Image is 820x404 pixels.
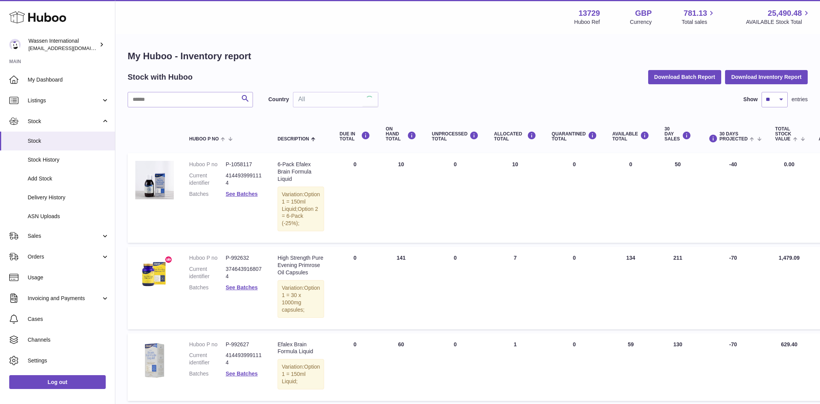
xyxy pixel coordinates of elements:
td: 50 [657,153,699,243]
td: 7 [486,247,544,329]
span: Option 1 = 30 x 1000mg capsules; [282,285,320,313]
span: Delivery History [28,194,109,201]
div: QUARANTINED Total [552,131,597,142]
a: See Batches [226,371,258,377]
td: 134 [605,247,657,329]
td: 0 [424,333,486,401]
dt: Huboo P no [189,161,226,168]
span: 0 [573,161,576,167]
span: AVAILABLE Stock Total [746,18,811,26]
td: 0 [424,153,486,243]
div: Currency [630,18,652,26]
div: ALLOCATED Total [494,131,536,142]
span: Sales [28,232,101,240]
td: -40 [699,153,768,243]
dt: Current identifier [189,352,226,366]
button: Download Batch Report [648,70,722,84]
dd: 4144939991114 [226,352,262,366]
td: 0 [424,247,486,329]
div: UNPROCESSED Total [432,131,479,142]
span: Listings [28,97,101,104]
span: 1,479.09 [779,255,800,261]
dt: Huboo P no [189,341,226,348]
span: 0 [573,255,576,261]
div: Variation: [278,187,324,231]
span: My Dashboard [28,76,109,83]
td: 211 [657,247,699,329]
span: Usage [28,274,109,281]
a: See Batches [226,284,258,290]
div: Efalex Brain Formula Liquid [278,341,324,356]
td: 10 [486,153,544,243]
span: 25,490.48 [768,8,802,18]
td: 0 [332,247,378,329]
td: -70 [699,247,768,329]
span: Cases [28,316,109,323]
dt: Batches [189,190,226,198]
span: Total stock value [775,127,791,142]
td: 141 [378,247,424,329]
a: 781.13 Total sales [682,8,716,26]
span: ASN Uploads [28,213,109,220]
td: 59 [605,333,657,401]
span: Total sales [682,18,716,26]
dt: Huboo P no [189,254,226,262]
span: Add Stock [28,175,109,182]
td: 130 [657,333,699,401]
span: 0.00 [784,161,794,167]
dd: 4144939991114 [226,172,262,187]
div: Wassen International [28,37,98,52]
dt: Batches [189,284,226,291]
span: Stock [28,137,109,145]
strong: GBP [635,8,652,18]
span: 0 [573,341,576,347]
h1: My Huboo - Inventory report [128,50,808,62]
span: [EMAIL_ADDRESS][DOMAIN_NAME] [28,45,113,51]
label: Country [268,96,289,103]
dd: P-1058117 [226,161,262,168]
img: internationalsupplychain@wassen.com [9,39,21,50]
span: Stock [28,118,101,125]
div: 6-Pack Efalex Brain Formula Liquid [278,161,324,183]
button: Download Inventory Report [725,70,808,84]
div: 30 DAY SALES [665,127,691,142]
td: 60 [378,333,424,401]
td: 1 [486,333,544,401]
dd: 3746439168074 [226,265,262,280]
div: Variation: [278,280,324,318]
span: Option 2 = 6-Pack (-25%); [282,206,318,227]
span: Option 1 = 150ml Liquid; [282,191,320,212]
strong: 13729 [579,8,600,18]
span: Orders [28,253,101,260]
div: High Strength Pure Evening Primrose Oil Capsules [278,254,324,276]
div: ON HAND Total [386,127,416,142]
td: 0 [332,153,378,243]
td: 0 [605,153,657,243]
span: Huboo P no [189,137,219,142]
span: 781.13 [684,8,707,18]
img: product image [135,254,174,293]
span: Option 1 = 150ml Liquid; [282,364,320,384]
span: Description [278,137,309,142]
span: entries [792,96,808,103]
a: 25,490.48 AVAILABLE Stock Total [746,8,811,26]
div: Variation: [278,359,324,389]
a: See Batches [226,191,258,197]
span: Stock History [28,156,109,164]
div: DUE IN TOTAL [339,131,370,142]
dt: Current identifier [189,172,226,187]
img: product image [135,341,174,379]
dd: P-992632 [226,254,262,262]
div: AVAILABLE Total [612,131,649,142]
div: Huboo Ref [574,18,600,26]
span: 629.40 [781,341,797,347]
dd: P-992627 [226,341,262,348]
dt: Current identifier [189,265,226,280]
td: -70 [699,333,768,401]
h2: Stock with Huboo [128,72,193,82]
dt: Batches [189,370,226,377]
span: Channels [28,336,109,344]
img: product image [135,161,174,199]
span: Invoicing and Payments [28,295,101,302]
span: Settings [28,357,109,364]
